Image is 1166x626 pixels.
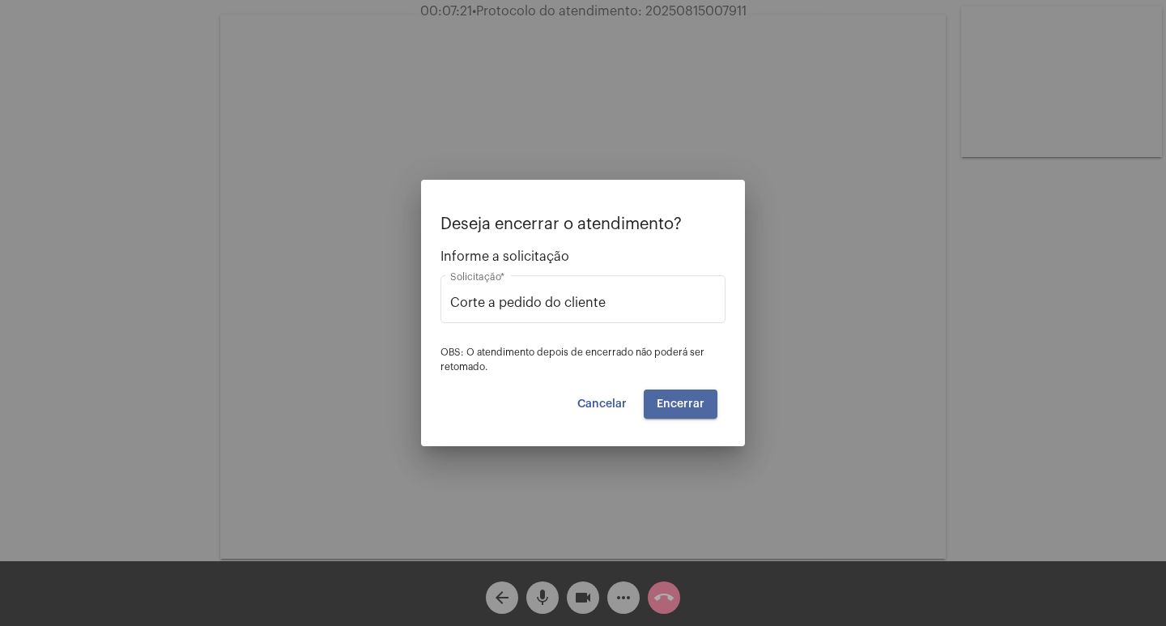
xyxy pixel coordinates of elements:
[440,347,704,372] span: OBS: O atendimento depois de encerrado não poderá ser retomado.
[644,390,717,419] button: Encerrar
[440,249,726,264] span: Informe a solicitação
[657,398,704,410] span: Encerrar
[564,390,640,419] button: Cancelar
[440,215,726,233] p: Deseja encerrar o atendimento?
[577,398,627,410] span: Cancelar
[450,296,716,310] input: Buscar solicitação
